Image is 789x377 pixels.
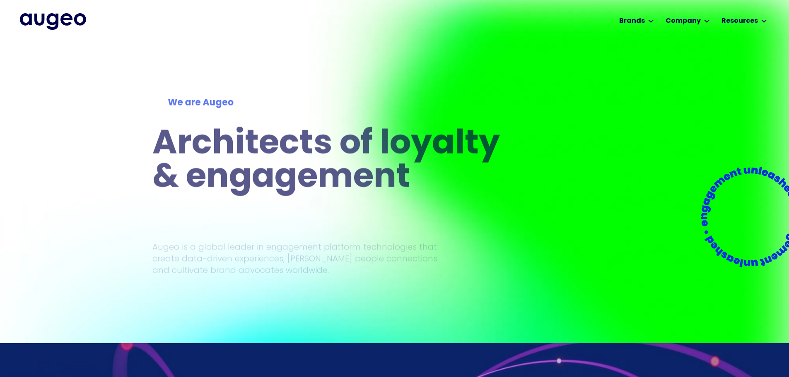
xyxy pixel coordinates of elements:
div: Resources [721,16,758,26]
div: We are Augeo [168,96,495,110]
p: Augeo is a global leader in engagement platform technologies that create data-driven experiences,... [152,241,437,276]
img: Augeo's full logo in midnight blue. [20,13,86,30]
a: home [20,13,86,30]
div: Company [666,16,701,26]
div: Brands [619,16,645,26]
h1: Architects of loyalty & engagement [152,128,510,195]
